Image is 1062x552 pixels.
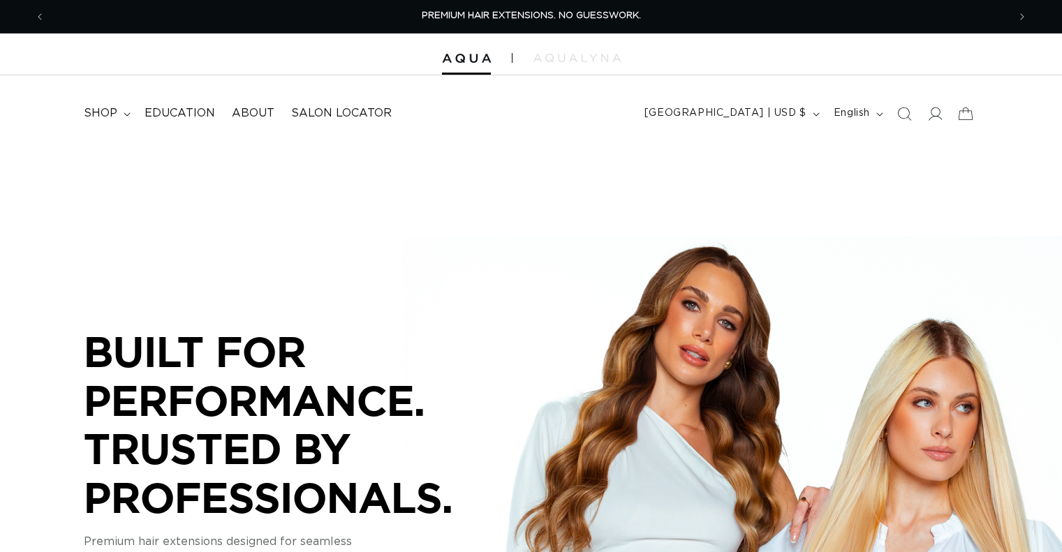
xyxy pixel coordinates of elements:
a: Salon Locator [283,98,400,129]
a: About [223,98,283,129]
summary: shop [75,98,136,129]
span: [GEOGRAPHIC_DATA] | USD $ [644,106,806,121]
span: Salon Locator [291,106,392,121]
span: shop [84,106,117,121]
button: Next announcement [1007,3,1038,30]
button: [GEOGRAPHIC_DATA] | USD $ [636,100,825,127]
span: English [834,106,870,121]
button: Previous announcement [24,3,55,30]
summary: Search [889,98,920,129]
a: Education [136,98,223,129]
span: PREMIUM HAIR EXTENSIONS. NO GUESSWORK. [422,11,641,20]
button: English [825,100,889,127]
span: Education [145,106,215,121]
p: BUILT FOR PERFORMANCE. TRUSTED BY PROFESSIONALS. [84,327,503,521]
img: Aqua Hair Extensions [442,54,491,64]
span: About [232,106,274,121]
img: aqualyna.com [533,54,621,62]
